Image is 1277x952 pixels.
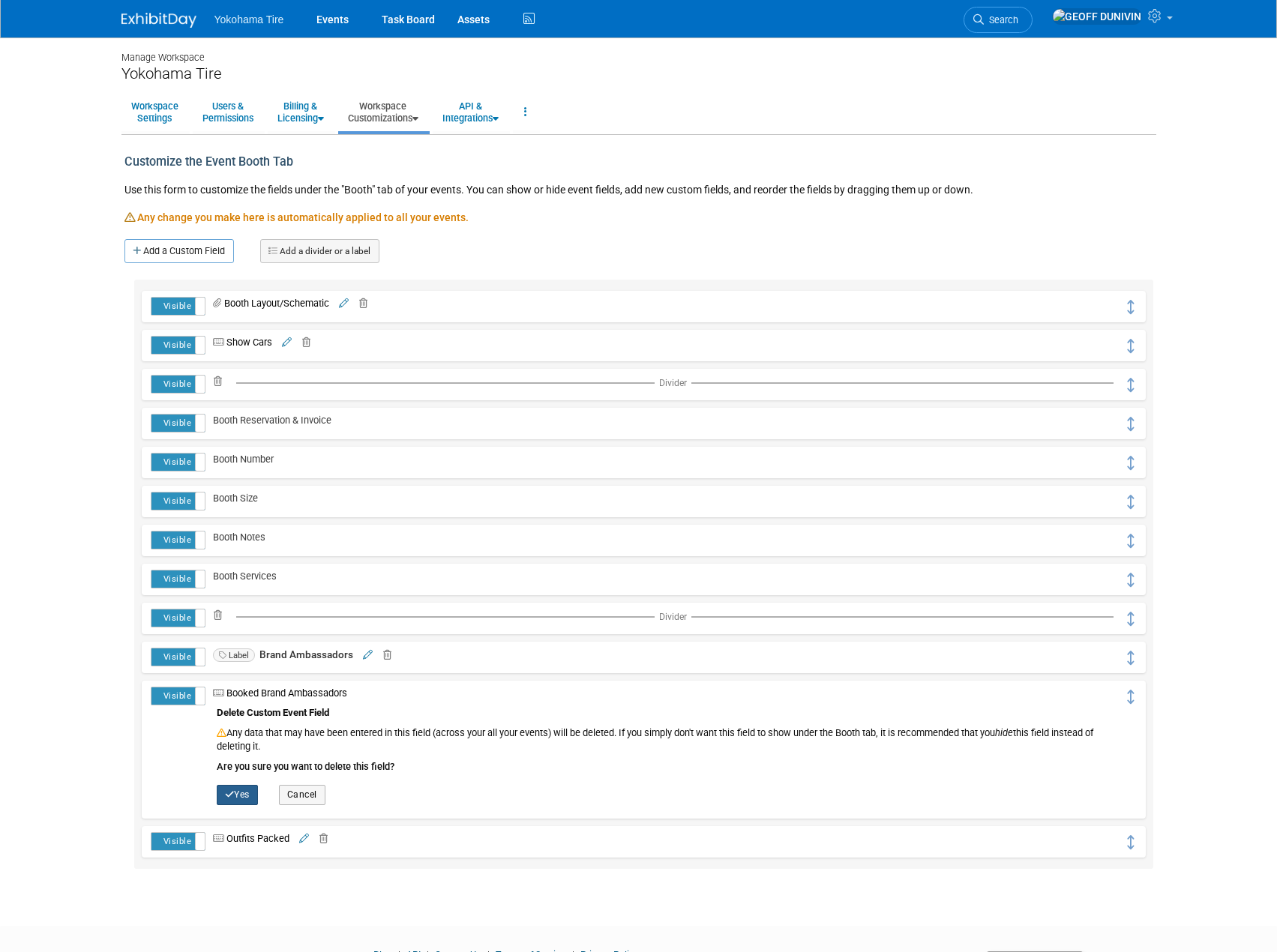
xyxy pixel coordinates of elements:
[1125,456,1137,470] i: Click and drag to move field
[1125,534,1137,548] i: Click and drag to move field
[213,648,255,662] span: Label
[1125,417,1137,431] i: Click and drag to move field
[151,376,204,393] label: Visible
[338,94,428,130] a: WorkspaceCustomizations
[205,376,222,387] a: Delete field
[1125,835,1137,849] i: Click and drag to move field
[151,531,204,549] label: Visible
[193,94,263,130] a: Users &Permissions
[260,239,379,263] a: Add a divider or a label
[375,649,391,660] a: Delete field
[361,649,373,660] a: Edit field
[205,415,331,426] span: Booth Reservation & Invoice
[213,338,226,348] i: Custom Text Field
[964,7,1033,33] a: Search
[213,834,226,844] i: Custom Text Field
[279,785,325,804] button: Cancel
[1125,651,1137,665] i: Click and drag to move field
[294,337,310,348] a: Delete field
[311,833,328,844] a: Delete field
[124,178,1153,210] div: Use this form to customize the fields under the "Booth" tab of your events. You can show or hide ...
[205,833,289,844] span: Outfits Packed
[151,570,204,588] label: Visible
[124,210,1153,239] div: Any change you make here is automatically applied to all your events.
[214,13,284,25] span: Yokohama Tire
[151,609,204,627] label: Visible
[205,720,1125,754] div: Any data that may have been entered in this field (across your all your events) will be deleted. ...
[121,13,196,28] img: ExhibitDay
[1125,495,1137,509] i: Click and drag to move field
[121,94,188,130] a: WorkspaceSettings
[337,298,349,309] a: Edit field
[213,689,226,699] i: Custom Text Field
[121,64,1156,83] div: Yokohama Tire
[205,531,265,543] span: Booth Notes
[268,94,334,130] a: Billing &Licensing
[1125,573,1137,587] i: Click and drag to move field
[151,687,204,705] label: Visible
[217,785,258,804] button: Yes
[151,833,204,850] label: Visible
[205,754,1125,777] div: Are you sure you want to delete this field?
[205,570,277,582] span: Booth Services
[151,415,204,432] label: Visible
[655,375,691,388] td: Divider
[205,337,272,348] span: Show Cars
[1125,300,1137,314] i: Click and drag to move field
[1125,690,1137,704] i: Click and drag to move field
[121,37,1156,64] div: Manage Workspace
[151,492,204,510] label: Visible
[1125,612,1137,626] i: Click and drag to move field
[124,239,234,263] a: Add a Custom Field
[433,94,508,130] a: API &Integrations
[217,707,329,718] span: Delete Custom Event Field
[205,609,222,621] a: Delete field
[151,337,204,354] label: Visible
[1125,378,1137,392] i: Click and drag to move field
[280,337,292,348] a: Edit field
[205,492,258,504] span: Booth Size
[205,298,329,309] span: Booth Layout/Schematic
[655,609,691,621] td: Divider
[151,454,204,471] label: Visible
[259,648,353,660] span: Brand Ambassadors
[984,14,1018,25] span: Search
[1125,339,1137,353] i: Click and drag to move field
[151,648,204,666] label: Visible
[205,454,274,465] span: Booth Number
[151,298,204,315] label: Visible
[124,146,540,178] div: Customize the Event Booth Tab
[213,299,224,309] i: Attachment (file upload control)
[995,727,1013,738] i: hide
[205,687,347,699] span: Booked Brand Ambassadors
[297,833,309,844] a: Edit field
[351,298,367,309] a: Delete field
[1052,8,1142,25] img: GEOFF DUNIVIN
